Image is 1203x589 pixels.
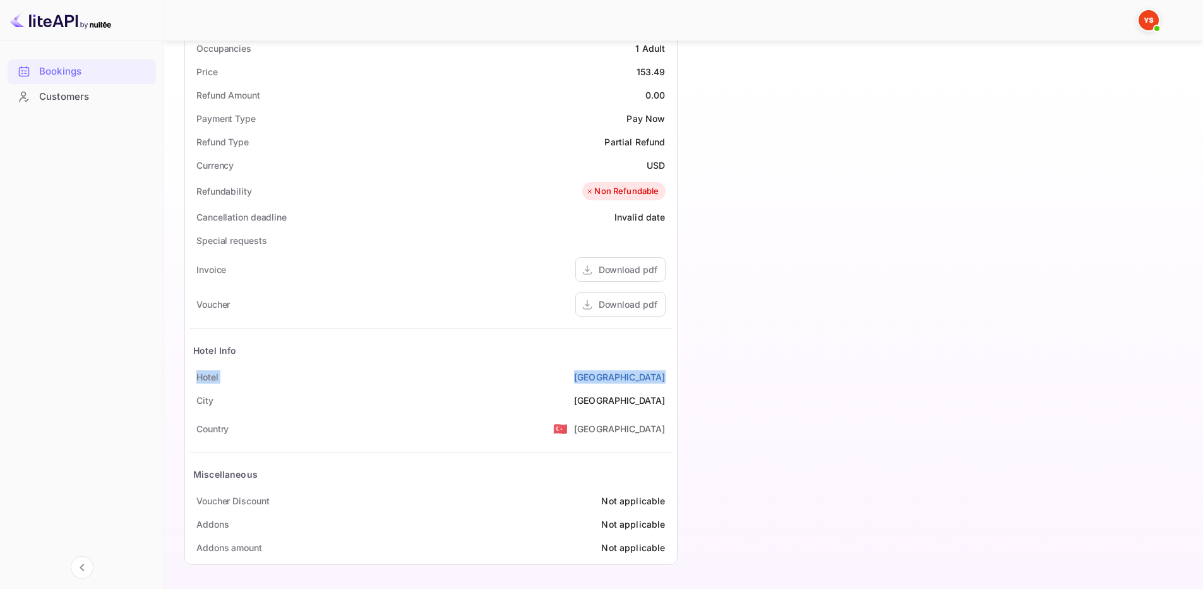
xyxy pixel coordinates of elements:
[601,494,665,507] div: Not applicable
[196,394,213,407] div: City
[574,394,666,407] div: [GEOGRAPHIC_DATA]
[196,159,234,172] div: Currency
[196,422,229,435] div: Country
[39,64,150,79] div: Bookings
[196,234,266,247] div: Special requests
[193,344,237,357] div: Hotel Info
[604,135,665,149] div: Partial Refund
[196,370,218,384] div: Hotel
[196,185,252,198] div: Refundability
[71,556,93,579] button: Collapse navigation
[193,468,258,481] div: Miscellaneous
[8,59,156,84] div: Bookings
[574,422,666,435] div: [GEOGRAPHIC_DATA]
[196,88,260,102] div: Refund Amount
[637,65,666,78] div: 153.49
[647,159,665,172] div: USD
[39,90,150,104] div: Customers
[196,263,226,276] div: Invoice
[601,518,665,531] div: Not applicable
[1139,10,1159,30] img: Yandex Support
[10,10,111,30] img: LiteAPI logo
[8,85,156,109] div: Customers
[8,85,156,108] a: Customers
[196,518,229,531] div: Addons
[196,494,269,507] div: Voucher Discount
[196,65,218,78] div: Price
[635,42,665,55] div: 1 Adult
[196,298,230,311] div: Voucher
[626,112,665,125] div: Pay Now
[614,210,666,224] div: Invalid date
[196,541,262,554] div: Addons amount
[196,112,256,125] div: Payment Type
[585,185,659,198] div: Non Refundable
[196,42,251,55] div: Occupancies
[553,417,568,440] span: United States
[196,135,249,149] div: Refund Type
[8,59,156,83] a: Bookings
[599,298,657,311] div: Download pdf
[599,263,657,276] div: Download pdf
[645,88,666,102] div: 0.00
[196,210,287,224] div: Cancellation deadline
[601,541,665,554] div: Not applicable
[574,370,666,384] a: [GEOGRAPHIC_DATA]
